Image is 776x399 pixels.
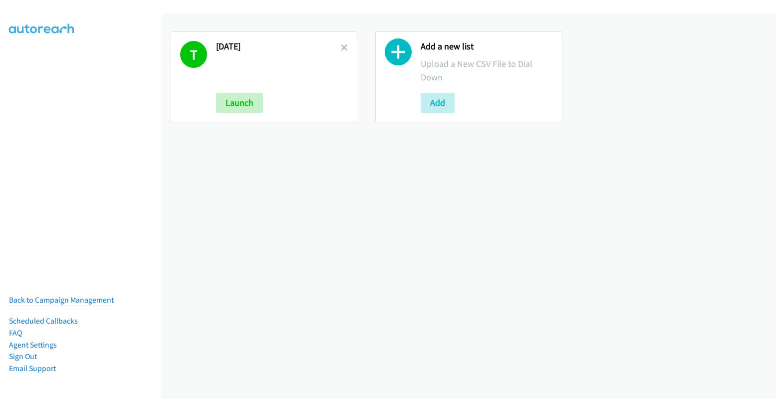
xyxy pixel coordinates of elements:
button: Add [421,93,455,113]
h2: [DATE] [216,41,341,52]
h2: Add a new list [421,41,552,52]
a: Email Support [9,364,56,373]
button: Launch [216,93,263,113]
a: Agent Settings [9,340,57,350]
h1: T [180,41,207,68]
a: Back to Campaign Management [9,295,114,305]
a: Sign Out [9,352,37,361]
a: Scheduled Callbacks [9,316,78,326]
p: Upload a New CSV File to Dial Down [421,57,552,84]
a: FAQ [9,328,22,338]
